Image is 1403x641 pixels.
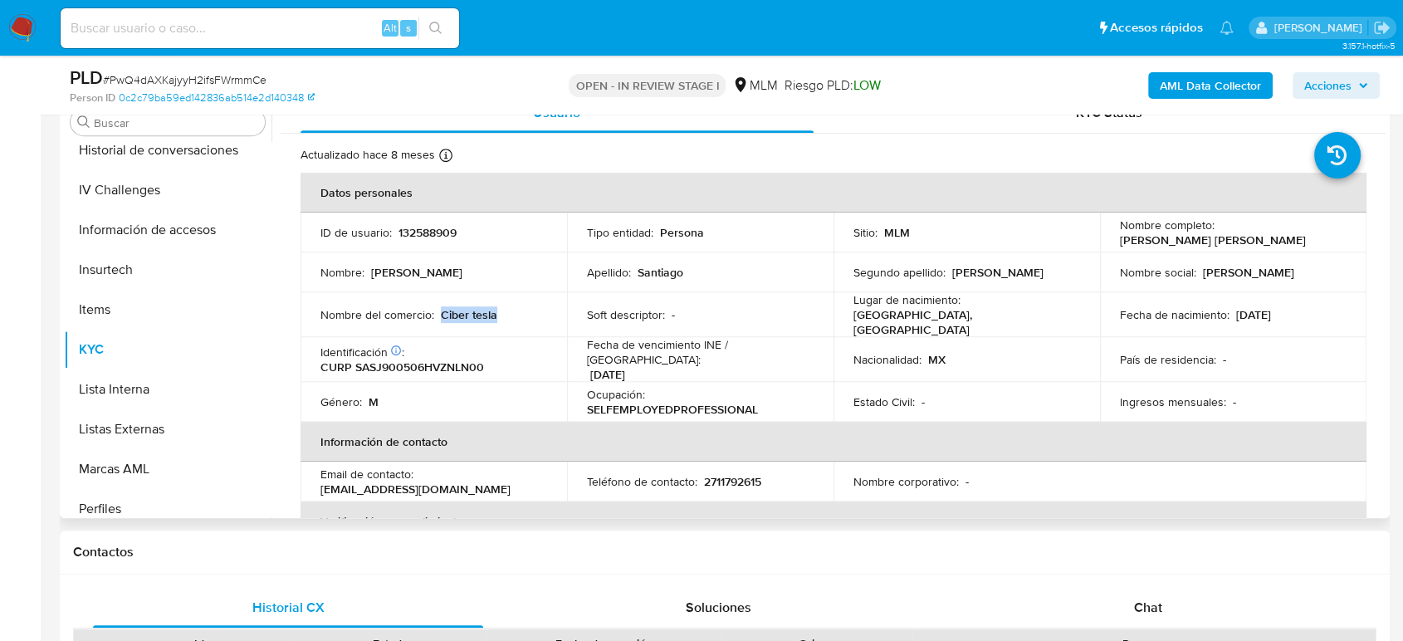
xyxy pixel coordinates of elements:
b: AML Data Collector [1160,72,1261,99]
button: Lista Interna [64,369,271,409]
p: Identificación : [320,345,404,360]
p: Nombre : [320,265,364,280]
span: # PwQ4dAXKajyyH2ifsFWrmmCe [103,71,266,88]
span: 3.157.1-hotfix-5 [1342,39,1395,52]
p: Sitio : [853,225,877,240]
span: Accesos rápidos [1110,19,1203,37]
span: Soluciones [686,598,751,617]
p: Tipo entidad : [587,225,653,240]
p: Fecha de vencimiento INE / [GEOGRAPHIC_DATA] : [587,337,814,367]
p: Teléfono de contacto : [587,474,697,489]
button: Listas Externas [64,409,271,449]
p: Nombre del comercio : [320,307,434,322]
p: - [1233,394,1236,409]
b: Person ID [70,91,115,105]
p: Apellido : [587,265,631,280]
button: Información de accesos [64,210,271,250]
p: - [672,307,675,322]
th: Verificación y cumplimiento [301,502,1366,541]
p: [GEOGRAPHIC_DATA], [GEOGRAPHIC_DATA] [853,307,1073,337]
span: s [406,20,411,36]
a: Salir [1373,19,1391,37]
p: Ciber tesla [441,307,497,322]
p: diego.gardunorosas@mercadolibre.com.mx [1273,20,1367,36]
p: Nacionalidad : [853,352,921,367]
p: Segundo apellido : [853,265,946,280]
p: Nombre corporativo : [853,474,959,489]
p: Santiago [638,265,683,280]
button: Buscar [77,115,90,129]
p: Nombre completo : [1120,218,1215,232]
span: Alt [384,20,397,36]
span: Riesgo PLD: [784,76,880,95]
input: Buscar [94,115,258,130]
h1: Contactos [73,544,1376,560]
p: Género : [320,394,362,409]
button: Historial de conversaciones [64,130,271,170]
p: Lugar de nacimiento : [853,292,961,307]
p: Fecha de nacimiento : [1120,307,1229,322]
b: PLD [70,64,103,91]
button: AML Data Collector [1148,72,1273,99]
p: Ocupación : [587,387,645,402]
p: [DATE] [590,367,625,382]
button: Marcas AML [64,449,271,489]
span: LOW [853,76,880,95]
p: Estado Civil : [853,394,915,409]
p: Ingresos mensuales : [1120,394,1226,409]
p: [PERSON_NAME] [1203,265,1294,280]
p: [DATE] [1236,307,1271,322]
span: Chat [1134,598,1162,617]
button: Perfiles [64,489,271,529]
p: - [965,474,969,489]
button: KYC [64,330,271,369]
p: [EMAIL_ADDRESS][DOMAIN_NAME] [320,482,511,497]
p: CURP SASJ900506HVZNLN00 [320,360,484,374]
span: Acciones [1304,72,1352,99]
p: M [369,394,379,409]
p: Email de contacto : [320,467,413,482]
th: Datos personales [301,173,1366,213]
button: search-icon [418,17,452,40]
input: Buscar usuario o caso... [61,17,459,39]
a: 0c2c79ba59ed142836ab514e2d140348 [119,91,315,105]
p: OPEN - IN REVIEW STAGE I [569,74,726,97]
p: Nombre social : [1120,265,1196,280]
p: - [1223,352,1226,367]
p: Actualizado hace 8 meses [301,147,435,163]
a: Notificaciones [1220,21,1234,35]
p: [PERSON_NAME] [PERSON_NAME] [1120,232,1306,247]
p: Persona [660,225,704,240]
button: Acciones [1293,72,1380,99]
p: [PERSON_NAME] [952,265,1044,280]
div: MLM [732,76,777,95]
button: Items [64,290,271,330]
button: IV Challenges [64,170,271,210]
p: Soft descriptor : [587,307,665,322]
p: [PERSON_NAME] [371,265,462,280]
p: MLM [884,225,910,240]
p: ID de usuario : [320,225,392,240]
p: MX [928,352,946,367]
p: 132588909 [398,225,457,240]
p: 2711792615 [704,474,761,489]
p: País de residencia : [1120,352,1216,367]
span: Historial CX [252,598,325,617]
th: Información de contacto [301,422,1366,462]
button: Insurtech [64,250,271,290]
p: - [921,394,925,409]
p: SELFEMPLOYEDPROFESSIONAL [587,402,758,417]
